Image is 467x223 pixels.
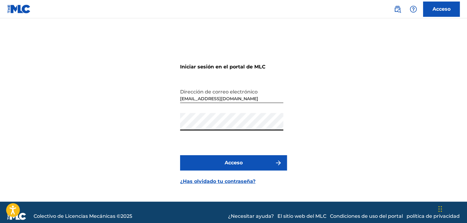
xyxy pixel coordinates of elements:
[7,5,31,13] img: Logotipo del MLC
[180,178,255,185] a: ¿Has olvidado tu contraseña?
[34,213,121,219] font: Colectivo de Licencias Mecánicas ©
[7,213,26,220] img: logo
[436,194,467,223] iframe: Widget de chat
[394,5,401,13] img: buscar
[277,213,326,219] font: El sitio web del MLC
[277,213,326,220] a: El sitio web del MLC
[330,213,403,219] font: Condiciones de uso del portal
[423,2,460,17] a: Acceso
[180,64,266,70] font: Iniciar sesión en el portal de MLC
[275,159,282,166] img: f7272a7cc735f4ea7f67.svg
[330,213,403,220] a: Condiciones de uso del portal
[121,213,132,219] font: 2025
[225,160,243,166] font: Acceso
[180,178,255,184] font: ¿Has olvidado tu contraseña?
[228,213,274,220] a: ¿Necesitar ayuda?
[410,5,417,13] img: ayuda
[407,3,419,15] div: Ayuda
[180,155,287,170] button: Acceso
[407,213,460,219] font: política de privacidad
[433,6,451,12] font: Acceso
[391,3,404,15] a: Búsqueda pública
[228,213,274,219] font: ¿Necesitar ayuda?
[407,213,460,220] a: política de privacidad
[438,200,442,218] div: Arrastrar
